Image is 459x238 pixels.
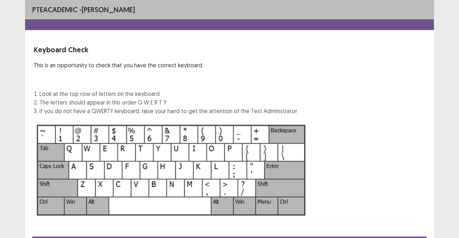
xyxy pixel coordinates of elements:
li: If you do not have a QWERTY keyboard, raise your hand to get the attention of the Test Administrator [39,107,297,115]
img: Keyboard Image [34,121,309,219]
p: This is an opportunity to check that you have the correct keyboard [34,61,297,69]
p: - [PERSON_NAME] [32,4,135,15]
p: Keyboard Check [34,44,297,55]
span: PTE academic [32,5,77,14]
li: Look at the top row of letters on the keyboard [39,89,297,98]
li: The letters should appear in this order Q W E R T Y [39,98,297,107]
